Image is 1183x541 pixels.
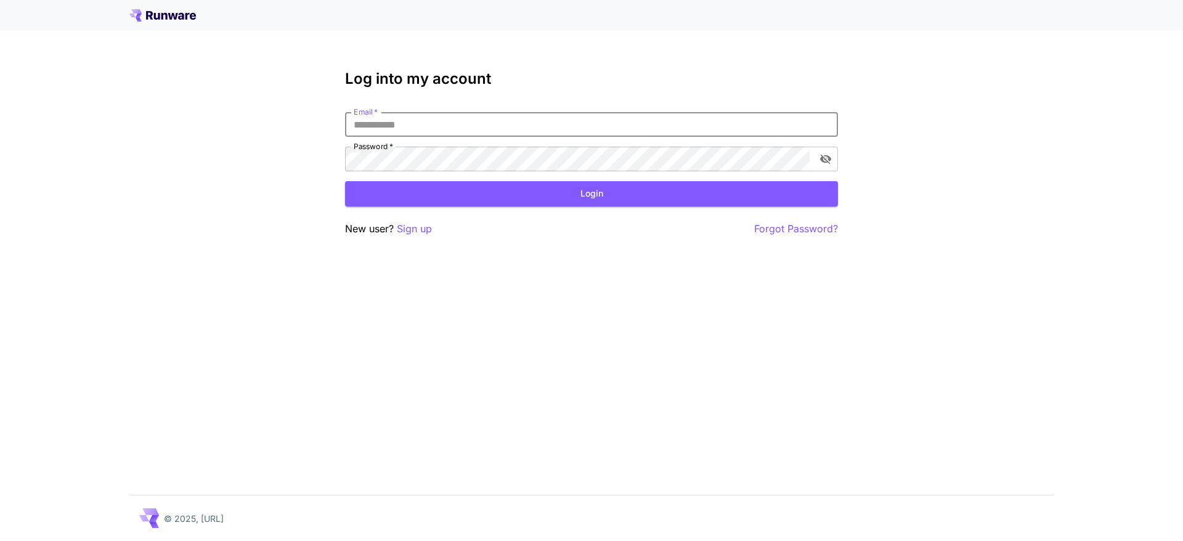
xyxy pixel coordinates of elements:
button: Login [345,181,838,206]
p: New user? [345,221,432,237]
p: © 2025, [URL] [164,512,224,525]
label: Password [354,141,393,152]
button: Sign up [397,221,432,237]
h3: Log into my account [345,70,838,87]
button: Forgot Password? [754,221,838,237]
button: toggle password visibility [815,148,837,170]
label: Email [354,107,378,117]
